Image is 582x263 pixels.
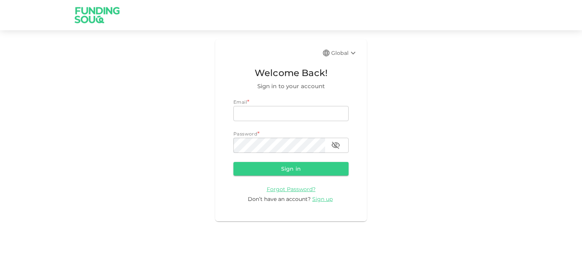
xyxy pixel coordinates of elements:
[233,131,257,137] span: Password
[233,66,349,80] span: Welcome Back!
[233,162,349,176] button: Sign in
[248,196,311,202] span: Don’t have an account?
[331,48,358,58] div: Global
[267,185,316,193] a: Forgot Password?
[233,138,325,153] input: password
[233,99,247,105] span: Email
[233,106,349,121] input: email
[233,82,349,91] span: Sign in to your account
[312,196,333,202] span: Sign up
